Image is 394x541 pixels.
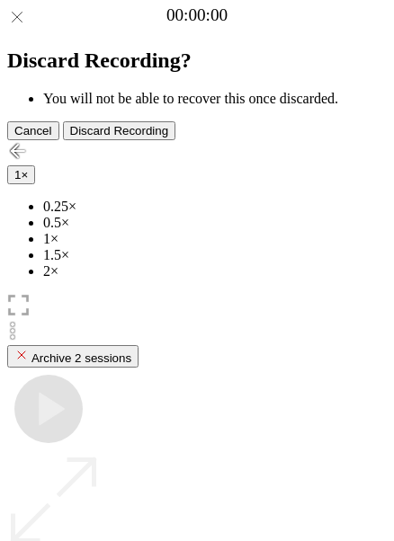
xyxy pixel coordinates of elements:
a: 00:00:00 [166,5,228,25]
span: 1 [14,168,21,182]
button: 1× [7,165,35,184]
button: Discard Recording [63,121,176,140]
button: Archive 2 sessions [7,345,139,368]
div: Archive 2 sessions [14,348,131,365]
li: You will not be able to recover this once discarded. [43,91,387,107]
li: 1.5× [43,247,387,263]
li: 2× [43,263,387,279]
li: 0.5× [43,215,387,231]
h2: Discard Recording? [7,49,387,73]
li: 0.25× [43,199,387,215]
li: 1× [43,231,387,247]
button: Cancel [7,121,59,140]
